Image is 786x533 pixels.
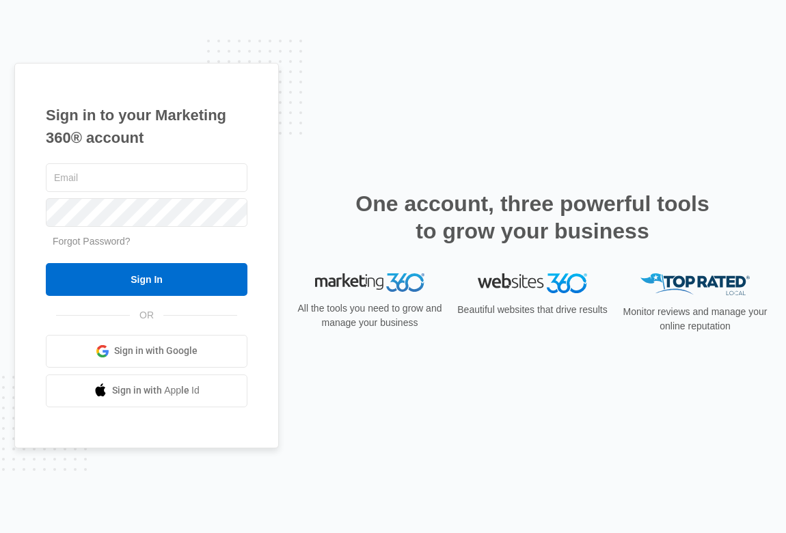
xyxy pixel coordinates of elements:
a: Forgot Password? [53,236,131,247]
h1: Sign in to your Marketing 360® account [46,104,247,149]
img: Top Rated Local [640,273,750,296]
input: Sign In [46,263,247,296]
p: Beautiful websites that drive results [456,303,609,317]
img: Websites 360 [478,273,587,293]
span: Sign in with Apple Id [112,383,200,398]
img: Marketing 360 [315,273,424,292]
span: OR [130,308,163,323]
span: Sign in with Google [114,344,198,358]
input: Email [46,163,247,192]
a: Sign in with Google [46,335,247,368]
a: Sign in with Apple Id [46,374,247,407]
h2: One account, three powerful tools to grow your business [351,190,714,245]
p: Monitor reviews and manage your online reputation [619,305,772,333]
p: All the tools you need to grow and manage your business [293,301,446,330]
